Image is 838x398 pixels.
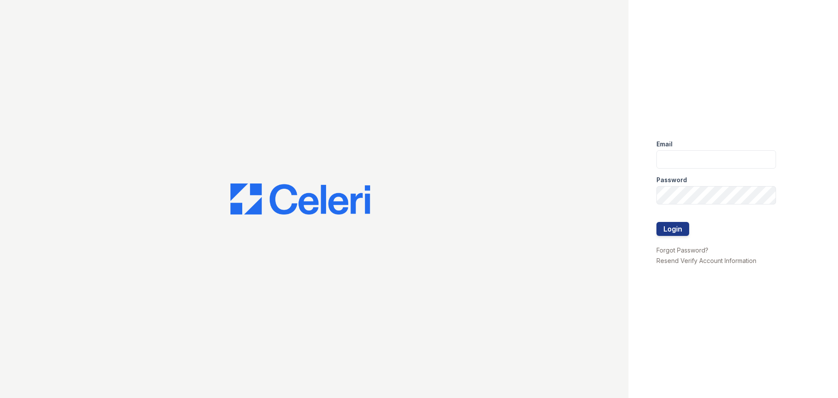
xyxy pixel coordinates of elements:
[656,257,756,264] a: Resend Verify Account Information
[656,246,708,254] a: Forgot Password?
[656,222,689,236] button: Login
[656,176,687,184] label: Password
[230,183,370,215] img: CE_Logo_Blue-a8612792a0a2168367f1c8372b55b34899dd931a85d93a1a3d3e32e68fde9ad4.png
[656,140,673,149] label: Email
